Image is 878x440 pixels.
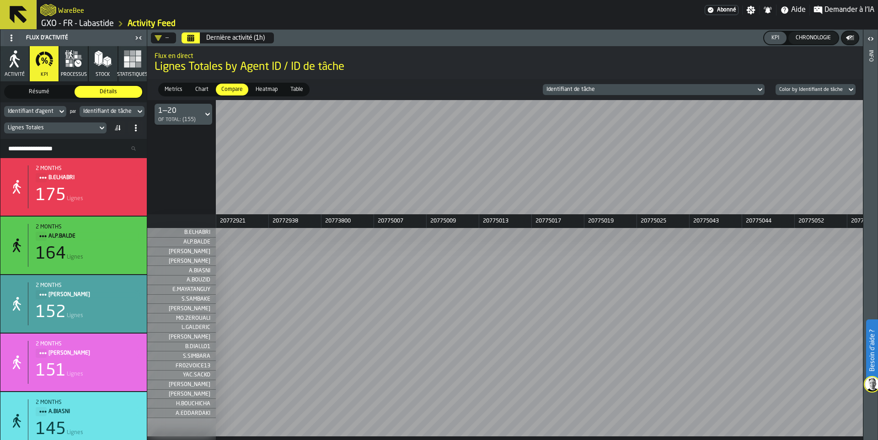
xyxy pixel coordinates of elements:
[147,408,216,418] div: A.EDDARDAKI
[162,410,210,417] span: A.EDDARDAKI
[162,315,210,322] span: MO.ZEROUALI
[158,83,189,96] label: button-switch-multi-Metrics
[159,239,210,245] span: ALP.BALDE
[190,84,214,95] div: thumb
[36,282,139,300] div: Title
[76,88,140,96] span: Détails
[742,214,794,228] div: day: 20775044
[48,231,132,241] span: ALP.BALDE
[159,306,210,312] span: [PERSON_NAME]
[36,399,139,417] div: Title
[36,165,139,183] div: Title
[67,429,83,436] span: Lignes
[147,266,216,276] div: A.BIASNI
[788,32,838,44] button: button-Chronologie
[67,196,83,202] span: Lignes
[0,275,147,333] div: stat-
[155,104,212,125] div: DropdownMenuValue-1
[810,5,878,16] label: button-toggle-Demander à l'IA
[321,214,373,228] div: day: 20773800
[250,84,283,95] div: thumb
[218,85,246,94] span: Compare
[206,34,265,42] div: Dernière activité (1h)
[161,85,186,94] span: Metrics
[67,254,83,260] span: Lignes
[36,341,139,347] div: Start: 10/07/2025 13:17:48 - End: 10/07/2025 14:15:23
[162,324,210,331] span: L.GALDERIC
[36,362,66,380] div: 151
[132,32,145,43] label: button-toggle-Fermez-moi
[584,214,636,228] div: day: 20775019
[158,106,199,123] div: DropdownMenuValue-1
[117,72,148,78] span: Statistiques
[792,35,835,41] div: Chronologie
[67,371,83,377] span: Lignes
[189,83,215,96] label: button-switch-multi-Chart
[867,320,877,381] label: Besoin d'aide ?
[268,214,321,228] div: day: 20772938
[0,217,147,274] div: stat-
[4,106,66,117] div: DropdownMenuValue-agentId
[162,401,210,407] span: H.BOUCHICHA
[864,32,877,48] label: button-toggle-Ouvrir
[36,399,139,406] div: 2 months
[147,247,216,257] div: R.ELOMARI
[147,342,216,352] div: B.DIALLO1
[147,323,216,333] div: L.GALDERIC
[74,85,143,99] label: button-switch-multi-Détails
[162,382,210,388] span: [PERSON_NAME]
[147,399,216,408] div: H.BOUCHICHA
[158,117,196,123] div: (155)
[96,72,110,78] span: Stock
[5,72,25,78] span: Activité
[36,224,139,230] div: Start: 10/07/2025 13:17:39 - End: 10/07/2025 14:15:41
[689,214,741,228] div: day: 20775043
[147,390,216,399] div: K.KONTE
[162,334,210,340] span: [PERSON_NAME]
[147,333,216,342] div: H.MAIMOUNI
[287,85,307,94] span: Table
[147,276,216,285] div: A.BOUZID
[147,313,216,323] div: MO.ZEROUALI
[48,173,132,183] span: B.ELHABRI
[83,108,132,115] div: DropdownMenuValue-jobId
[252,85,281,94] span: Heatmap
[159,84,188,95] div: thumb
[36,282,139,289] div: 2 months
[158,117,181,122] span: of Total:
[543,84,765,95] div: DropdownMenuValue-jobId
[285,84,309,95] div: thumb
[791,5,806,16] span: Aide
[75,86,142,98] div: thumb
[4,122,107,133] div: DropdownMenuValue-eventsCount
[0,334,147,391] div: stat-
[40,2,56,18] a: logo-header
[162,353,210,360] span: S.SIMBARA
[36,165,139,172] div: Start: 10/07/2025 13:17:19 - End: 10/07/2025 14:15:13
[40,18,457,29] nav: Breadcrumb
[284,83,310,96] label: button-switch-multi-Table
[705,5,739,15] div: Abonnement au menu
[162,391,210,398] span: [PERSON_NAME]
[531,214,584,228] div: day: 20775017
[2,31,132,45] div: Flux d'activité
[842,32,858,44] button: button-
[426,214,478,228] div: day: 20775009
[147,238,216,247] div: ALP.BALDE
[637,214,689,228] div: day: 20775025
[48,290,132,300] span: [PERSON_NAME]
[36,224,139,241] div: Title
[479,214,531,228] div: day: 20775013
[158,106,196,117] div: 1—20
[67,313,83,319] span: Lignes
[717,7,736,13] span: Abonné
[61,72,87,78] span: processus
[48,348,132,358] span: [PERSON_NAME]
[159,277,210,283] span: A.BOUZID
[36,420,66,439] div: 145
[216,84,248,95] div: thumb
[36,341,139,358] div: Title
[768,35,783,41] div: KPI
[70,109,76,114] div: par
[36,224,139,230] div: 2 months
